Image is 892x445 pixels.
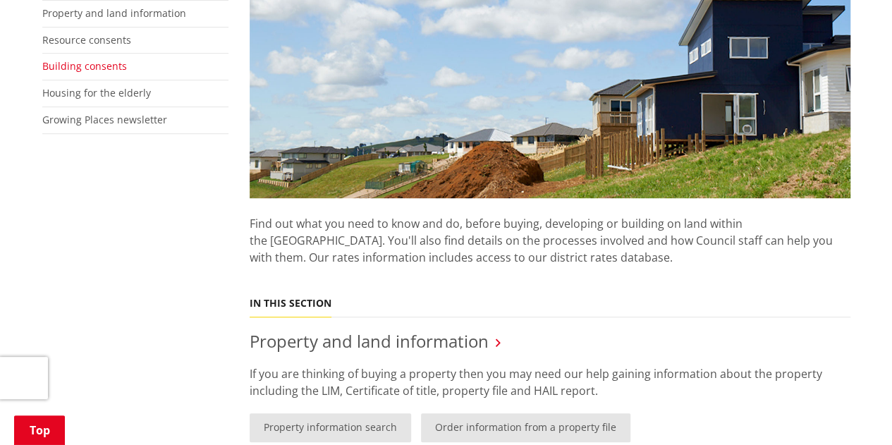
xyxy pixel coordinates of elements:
a: Property and land information [250,329,489,353]
a: Property information search [250,413,411,442]
a: Order information from a property file [421,413,630,442]
a: Property and land information [42,6,186,20]
h5: In this section [250,298,331,310]
iframe: Messenger Launcher [827,386,878,437]
p: Find out what you need to know and do, before buying, developing or building on land within the [... [250,198,850,283]
a: Top [14,415,65,445]
a: Housing for the elderly [42,86,151,99]
p: If you are thinking of buying a property then you may need our help gaining information about the... [250,365,850,399]
a: Growing Places newsletter [42,113,167,126]
a: Building consents [42,59,127,73]
a: Resource consents [42,33,131,47]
